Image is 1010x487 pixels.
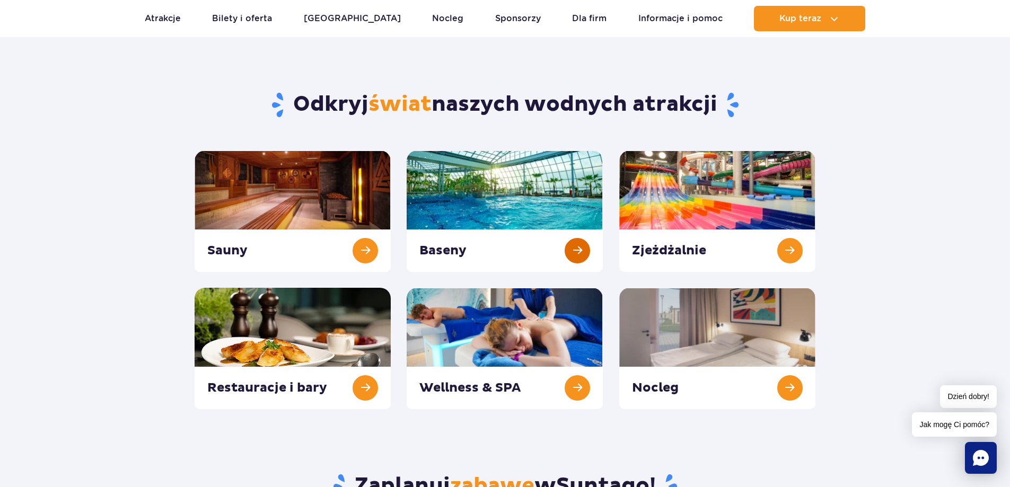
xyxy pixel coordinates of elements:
span: Kup teraz [779,14,821,23]
span: świat [368,91,432,118]
button: Kup teraz [754,6,865,31]
a: [GEOGRAPHIC_DATA] [304,6,401,31]
a: Informacje i pomoc [638,6,723,31]
a: Dla firm [572,6,607,31]
a: Atrakcje [145,6,181,31]
a: Nocleg [432,6,463,31]
div: Chat [965,442,997,474]
span: Dzień dobry! [940,385,997,408]
h1: Odkryj naszych wodnych atrakcji [195,91,815,119]
a: Bilety i oferta [212,6,272,31]
a: Sponsorzy [495,6,541,31]
span: Jak mogę Ci pomóc? [912,412,997,437]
